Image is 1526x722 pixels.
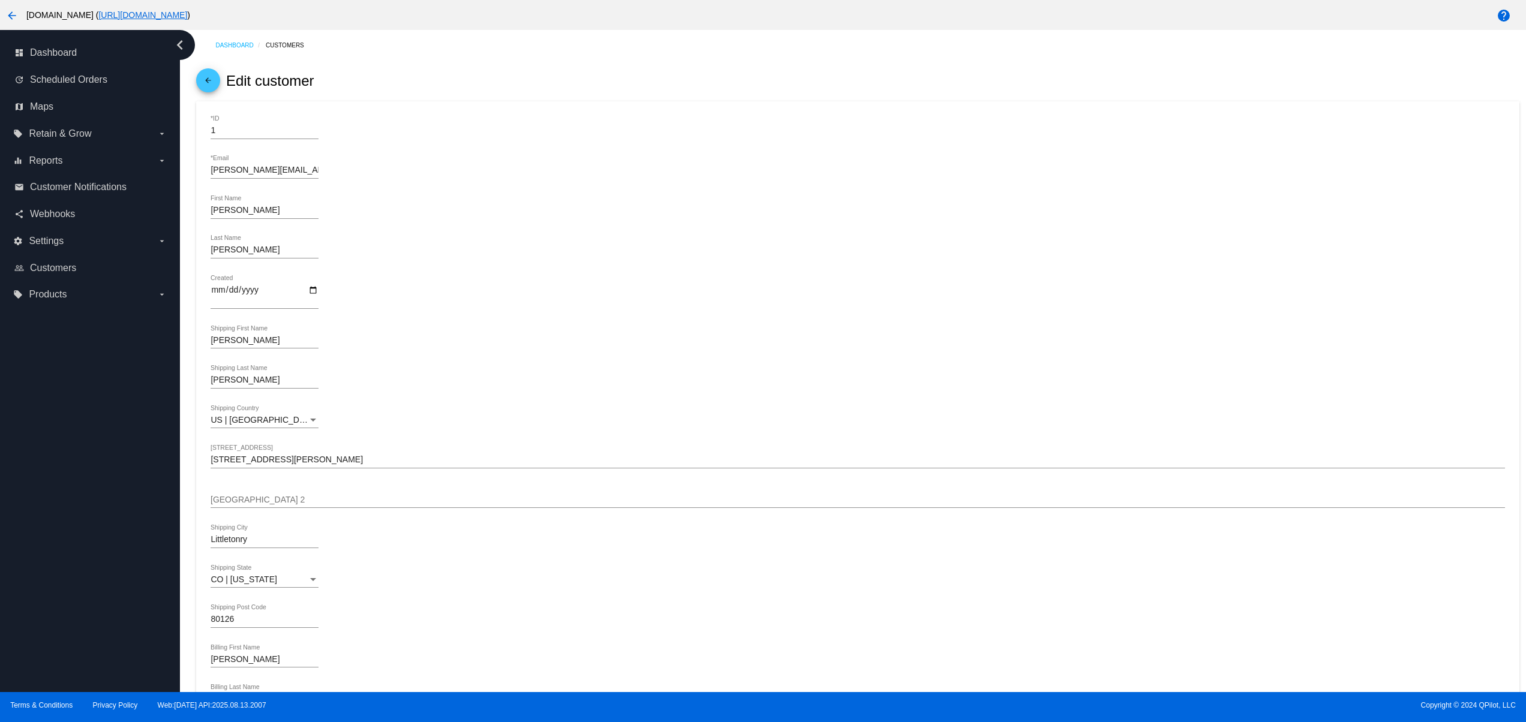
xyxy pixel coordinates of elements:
span: Reports [29,155,62,166]
i: arrow_drop_down [157,290,167,299]
mat-select: Shipping Country [211,416,319,425]
span: Dashboard [30,47,77,58]
a: share Webhooks [14,204,167,224]
span: Scheduled Orders [30,74,107,85]
i: map [14,102,24,112]
span: US | [GEOGRAPHIC_DATA] [211,415,317,425]
span: Customer Notifications [30,182,127,192]
input: Shipping City [211,535,319,544]
i: email [14,182,24,192]
input: Created [211,285,319,305]
mat-icon: arrow_back [201,76,215,91]
a: people_outline Customers [14,258,167,278]
h2: Edit customer [226,73,314,89]
i: arrow_drop_down [157,236,167,246]
input: Billing First Name [211,655,319,664]
i: share [14,209,24,219]
mat-select: Shipping State [211,575,319,585]
input: Shipping Street 2 [211,495,1504,505]
span: Webhooks [30,209,75,219]
span: Copyright © 2024 QPilot, LLC [773,701,1516,709]
a: email Customer Notifications [14,178,167,197]
span: Products [29,289,67,300]
a: Privacy Policy [93,701,138,709]
span: Retain & Grow [29,128,91,139]
a: Dashboard [215,36,266,55]
mat-icon: help [1497,8,1511,23]
span: Settings [29,236,64,246]
i: equalizer [13,156,23,166]
a: map Maps [14,97,167,116]
input: Shipping Post Code [211,615,319,624]
i: local_offer [13,129,23,139]
i: chevron_left [170,35,190,55]
span: Maps [30,101,53,112]
input: Shipping Last Name [211,375,319,385]
i: people_outline [14,263,24,273]
input: Last Name [211,245,319,255]
input: Shipping Street 1 [211,455,1504,465]
i: arrow_drop_down [157,129,167,139]
a: update Scheduled Orders [14,70,167,89]
input: First Name [211,206,319,215]
a: [URL][DOMAIN_NAME] [98,10,187,20]
i: dashboard [14,48,24,58]
mat-icon: arrow_back [5,8,19,23]
a: Terms & Conditions [10,701,73,709]
i: arrow_drop_down [157,156,167,166]
span: [DOMAIN_NAME] ( ) [26,10,190,20]
i: local_offer [13,290,23,299]
input: Shipping First Name [211,336,319,345]
i: settings [13,236,23,246]
i: update [14,75,24,85]
input: *Email [211,166,319,175]
span: CO | [US_STATE] [211,574,277,584]
span: Customers [30,263,76,273]
a: Customers [266,36,314,55]
a: dashboard Dashboard [14,43,167,62]
a: Web:[DATE] API:2025.08.13.2007 [158,701,266,709]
